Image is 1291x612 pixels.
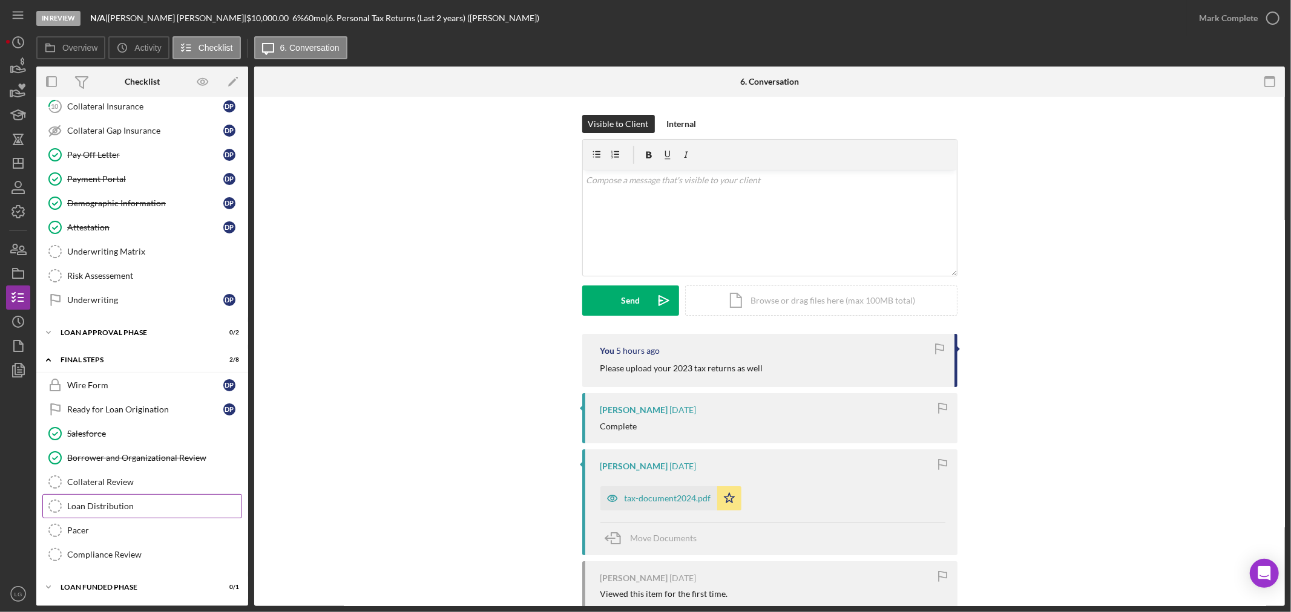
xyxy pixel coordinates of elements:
label: Activity [134,43,161,53]
p: Please upload your 2023 tax returns as well [600,362,763,375]
div: D P [223,294,235,306]
div: Mark Complete [1199,6,1258,30]
div: Viewed this item for the first time. [600,589,728,599]
div: [PERSON_NAME] [600,573,668,583]
a: UnderwritingDP [42,288,242,312]
a: Underwriting Matrix [42,239,242,264]
button: Move Documents [600,523,709,553]
div: 6. Conversation [740,77,799,86]
a: Loan Distribution [42,494,242,518]
button: Overview [36,36,105,59]
a: Demographic InformationDP [42,191,242,215]
div: Internal [667,115,697,133]
div: Checklist [125,77,160,86]
a: Pay Off LetterDP [42,143,242,167]
tspan: 10 [51,102,59,110]
button: tax-document2024.pdf [600,486,741,510]
div: | 6. Personal Tax Returns (Last 2 years) ([PERSON_NAME]) [326,13,539,23]
b: N/A [90,13,105,23]
a: AttestationDP [42,215,242,239]
div: 6 % [292,13,304,23]
button: Visible to Client [582,115,655,133]
div: Wire Form [67,380,223,390]
div: D P [223,149,235,161]
div: Collateral Review [67,477,241,487]
div: FINAL STEPS [61,356,209,363]
time: 2025-08-25 14:58 [617,346,660,356]
button: Internal [661,115,703,133]
div: 0 / 2 [217,329,239,336]
time: 2025-08-18 23:05 [670,573,697,583]
div: In Review [36,11,80,26]
div: D P [223,100,235,112]
div: Salesforce [67,429,241,438]
div: D P [223,379,235,391]
div: Demographic Information [67,198,223,208]
label: Overview [62,43,97,53]
time: 2025-08-23 14:41 [670,461,697,471]
text: LG [15,591,22,597]
div: 0 / 1 [217,584,239,591]
a: Compliance Review [42,542,242,567]
a: Payment PortalDP [42,167,242,191]
div: tax-document2024.pdf [625,493,711,503]
div: Loan Distribution [67,501,241,511]
label: Checklist [199,43,233,53]
div: Collateral Insurance [67,102,223,111]
button: Mark Complete [1187,6,1285,30]
div: Underwriting Matrix [67,247,241,256]
button: Checklist [172,36,241,59]
label: 6. Conversation [280,43,340,53]
div: [PERSON_NAME] [PERSON_NAME] | [108,13,246,23]
button: Activity [108,36,169,59]
div: Collateral Gap Insurance [67,126,223,135]
div: [PERSON_NAME] [600,461,668,471]
a: Ready for Loan OriginationDP [42,397,242,422]
div: Risk Assessement [67,271,241,281]
div: Send [621,285,640,316]
div: D P [223,403,235,415]
button: 6. Conversation [254,36,347,59]
div: Compliance Review [67,550,241,559]
div: | [90,13,108,23]
span: Move Documents [631,533,697,543]
a: Borrower and Organizational Review [42,446,242,470]
div: 60 mo [304,13,326,23]
a: 10Collateral InsuranceDP [42,94,242,119]
div: You [600,346,615,356]
div: Borrower and Organizational Review [67,453,241,463]
div: Loan Approval Phase [61,329,209,336]
div: [PERSON_NAME] [600,405,668,415]
a: Collateral Gap InsuranceDP [42,119,242,143]
div: D P [223,125,235,137]
div: 2 / 8 [217,356,239,363]
div: Pacer [67,526,241,535]
div: D P [223,173,235,185]
div: Complete [600,422,637,431]
div: Pay Off Letter [67,150,223,160]
div: Visible to Client [588,115,649,133]
a: Pacer [42,518,242,542]
div: D P [223,197,235,209]
div: Payment Portal [67,174,223,184]
div: Ready for Loan Origination [67,405,223,414]
a: Collateral Review [42,470,242,494]
div: Underwriting [67,295,223,305]
div: $10,000.00 [246,13,292,23]
div: Open Intercom Messenger [1250,559,1279,588]
div: D P [223,221,235,233]
button: LG [6,582,30,606]
button: Send [582,285,679,316]
a: Salesforce [42,422,242,446]
div: Attestation [67,223,223,232]
div: Loan Funded Phase [61,584,209,591]
time: 2025-08-23 14:56 [670,405,697,415]
a: Risk Assessement [42,264,242,288]
a: Wire FormDP [42,373,242,397]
